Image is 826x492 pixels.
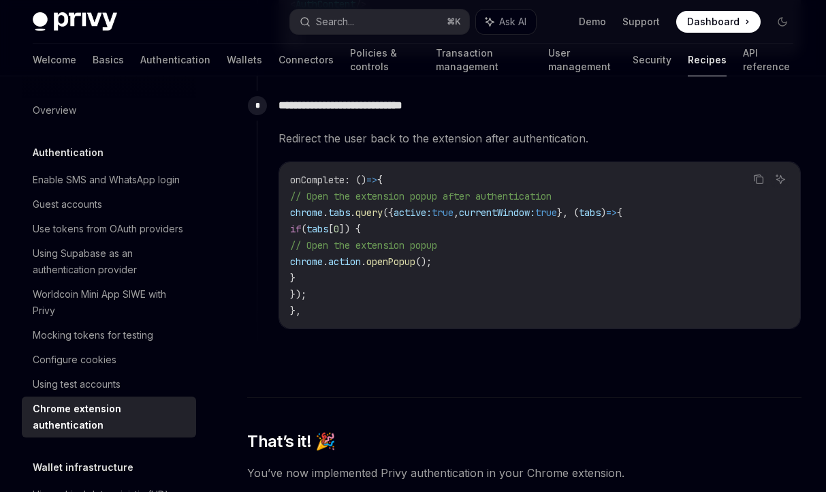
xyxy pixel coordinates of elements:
[328,256,361,268] span: action
[22,397,196,437] a: Chrome extension authentication
[33,12,117,31] img: dark logo
[140,44,210,76] a: Authentication
[750,170,767,188] button: Copy the contents from the code block
[617,206,622,219] span: {
[290,305,301,317] span: },
[316,14,354,30] div: Search...
[33,352,116,368] div: Configure cookies
[33,245,188,278] div: Using Supabase as an authentication provider
[290,223,301,235] span: if
[22,282,196,323] a: Worldcoin Mini App SIWE with Privy
[676,11,761,33] a: Dashboard
[361,256,366,268] span: .
[22,372,196,397] a: Using test accounts
[579,15,606,29] a: Demo
[601,206,606,219] span: )
[328,223,334,235] span: [
[366,256,415,268] span: openPopup
[334,223,339,235] span: 0
[290,272,296,284] span: }
[33,327,153,343] div: Mocking tokens for testing
[33,44,76,76] a: Welcome
[447,16,461,27] span: ⌘ K
[290,190,552,202] span: // Open the extension popup after authentication
[415,256,432,268] span: ();
[548,44,616,76] a: User management
[33,196,102,213] div: Guest accounts
[557,206,579,219] span: }, (
[432,206,454,219] span: true
[772,11,793,33] button: Toggle dark mode
[377,174,383,186] span: {
[227,44,262,76] a: Wallets
[606,206,617,219] span: =>
[535,206,557,219] span: true
[290,10,470,34] button: Search...⌘K
[22,323,196,348] a: Mocking tokens for testing
[247,431,335,452] span: That’s it! 🎉
[33,221,183,237] div: Use tokens from OAuth providers
[279,129,801,148] span: Redirect the user back to the extension after authentication.
[33,286,188,319] div: Worldcoin Mini App SIWE with Privy
[290,206,323,219] span: chrome
[93,44,124,76] a: Basics
[339,223,361,235] span: ]) {
[33,459,133,476] h5: Wallet infrastructure
[436,44,532,76] a: Transaction management
[33,144,104,161] h5: Authentication
[323,256,328,268] span: .
[22,348,196,372] a: Configure cookies
[454,206,459,219] span: ,
[355,206,383,219] span: query
[323,206,328,219] span: .
[301,223,306,235] span: (
[290,256,323,268] span: chrome
[345,174,366,186] span: : ()
[306,223,328,235] span: tabs
[688,44,727,76] a: Recipes
[622,15,660,29] a: Support
[579,206,601,219] span: tabs
[687,15,740,29] span: Dashboard
[22,241,196,282] a: Using Supabase as an authentication provider
[772,170,789,188] button: Ask AI
[366,174,377,186] span: =>
[743,44,793,76] a: API reference
[290,174,345,186] span: onComplete
[22,192,196,217] a: Guest accounts
[328,206,350,219] span: tabs
[350,44,419,76] a: Policies & controls
[22,217,196,241] a: Use tokens from OAuth providers
[33,102,76,119] div: Overview
[383,206,394,219] span: ({
[33,376,121,393] div: Using test accounts
[459,206,535,219] span: currentWindow:
[350,206,355,219] span: .
[290,288,306,301] span: });
[33,401,188,433] div: Chrome extension authentication
[394,206,432,219] span: active:
[499,15,526,29] span: Ask AI
[290,239,437,251] span: // Open the extension popup
[476,10,536,34] button: Ask AI
[22,98,196,123] a: Overview
[279,44,334,76] a: Connectors
[247,463,801,482] span: You’ve now implemented Privy authentication in your Chrome extension.
[33,172,180,188] div: Enable SMS and WhatsApp login
[633,44,671,76] a: Security
[22,168,196,192] a: Enable SMS and WhatsApp login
